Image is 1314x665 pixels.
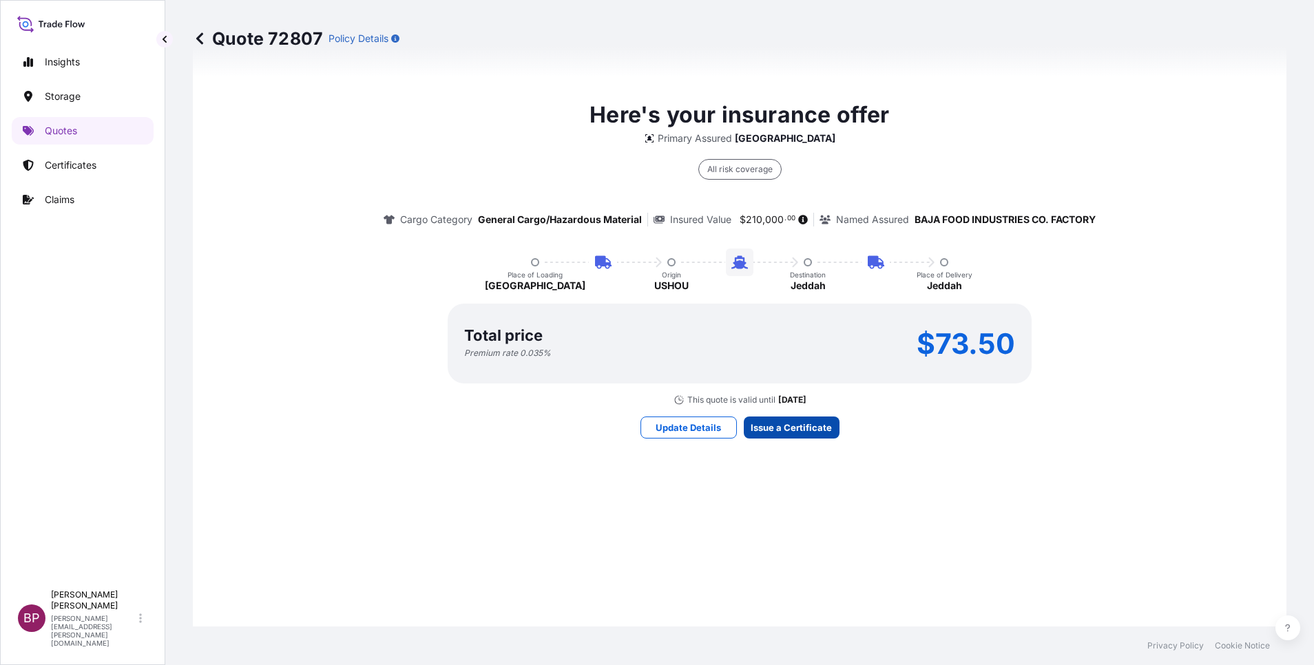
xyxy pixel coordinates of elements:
[400,213,472,226] p: Cargo Category
[658,131,732,145] p: Primary Assured
[915,213,1096,226] p: BAJA FOOD INDUSTRIES CO. FACTORY
[193,28,323,50] p: Quote 72807
[45,193,74,207] p: Claims
[762,215,765,224] span: ,
[590,98,889,131] p: Here's your insurance offer
[12,117,154,145] a: Quotes
[12,48,154,76] a: Insights
[670,213,731,226] p: Insured Value
[784,216,786,221] span: .
[917,332,1015,355] p: $73.50
[23,611,40,625] span: BP
[1215,640,1270,651] a: Cookie Notice
[464,348,551,359] p: Premium rate 0.035 %
[464,328,543,342] p: Total price
[51,589,136,611] p: [PERSON_NAME] [PERSON_NAME]
[927,279,962,293] p: Jeddah
[735,131,835,145] p: [GEOGRAPHIC_DATA]
[744,416,839,439] button: Issue a Certificate
[328,32,388,45] p: Policy Details
[687,394,775,405] p: This quote is valid until
[508,271,563,279] p: Place of Loading
[765,215,784,224] span: 000
[485,279,585,293] p: [GEOGRAPHIC_DATA]
[787,216,795,221] span: 00
[791,279,826,293] p: Jeddah
[1147,640,1204,651] a: Privacy Policy
[45,55,80,69] p: Insights
[751,421,832,434] p: Issue a Certificate
[790,271,826,279] p: Destination
[478,213,642,226] p: General Cargo/Hazardous Material
[640,416,737,439] button: Update Details
[662,271,681,279] p: Origin
[746,215,762,224] span: 210
[12,186,154,213] a: Claims
[12,151,154,179] a: Certificates
[836,213,909,226] p: Named Assured
[654,279,689,293] p: USHOU
[740,215,746,224] span: $
[778,394,806,405] p: [DATE]
[12,83,154,110] a: Storage
[45,158,96,172] p: Certificates
[917,271,972,279] p: Place of Delivery
[51,614,136,647] p: [PERSON_NAME][EMAIL_ADDRESS][PERSON_NAME][DOMAIN_NAME]
[698,159,782,180] div: All risk coverage
[656,421,721,434] p: Update Details
[45,89,81,103] p: Storage
[45,124,77,138] p: Quotes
